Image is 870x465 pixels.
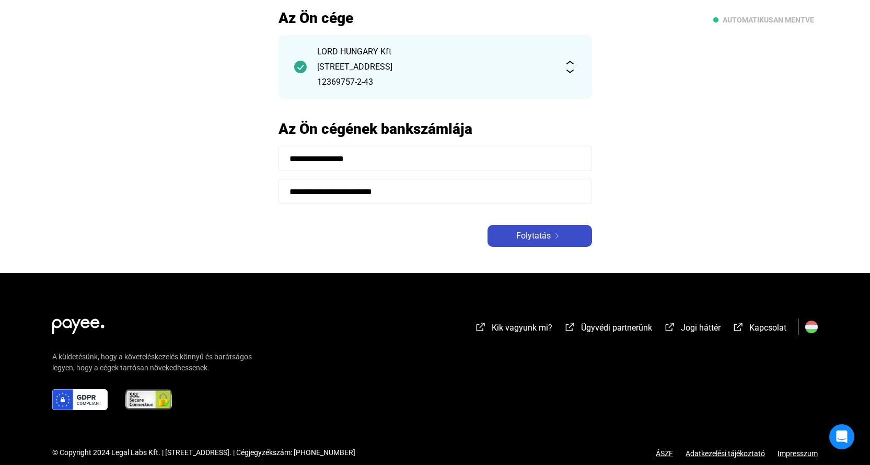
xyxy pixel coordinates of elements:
[52,389,108,410] img: gdpr
[732,322,745,332] img: external-link-white
[551,233,563,239] img: arrow-right-white
[317,46,553,58] div: LORD HUNGARY Kft
[52,313,105,334] img: white-payee-white-dot.svg
[279,120,592,138] h2: Az Ön cégének bankszámlája
[829,424,854,449] div: Open Intercom Messenger
[564,322,576,332] img: external-link-white
[317,76,553,88] div: 12369757-2-43
[279,9,592,27] h2: Az Ön cége
[488,225,592,247] button: Folytatásarrow-right-white
[673,449,778,458] a: Adatkezelési tájékoztató
[492,323,552,333] span: Kik vagyunk mi?
[664,322,676,332] img: external-link-white
[778,449,818,458] a: Impresszum
[124,389,173,410] img: ssl
[805,321,818,333] img: HU.svg
[52,447,355,458] div: © Copyright 2024 Legal Labs Kft. | [STREET_ADDRESS]. | Cégjegyzékszám: [PHONE_NUMBER]
[681,323,721,333] span: Jogi háttér
[749,323,786,333] span: Kapcsolat
[564,324,652,334] a: external-link-whiteÜgyvédi partnerünk
[581,323,652,333] span: Ügyvédi partnerünk
[564,61,576,73] img: expand
[664,324,721,334] a: external-link-whiteJogi háttér
[656,449,673,458] a: ÁSZF
[732,324,786,334] a: external-link-whiteKapcsolat
[474,322,487,332] img: external-link-white
[317,61,553,73] div: [STREET_ADDRESS]
[474,324,552,334] a: external-link-whiteKik vagyunk mi?
[516,230,551,242] span: Folytatás
[294,61,307,73] img: checkmark-darker-green-circle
